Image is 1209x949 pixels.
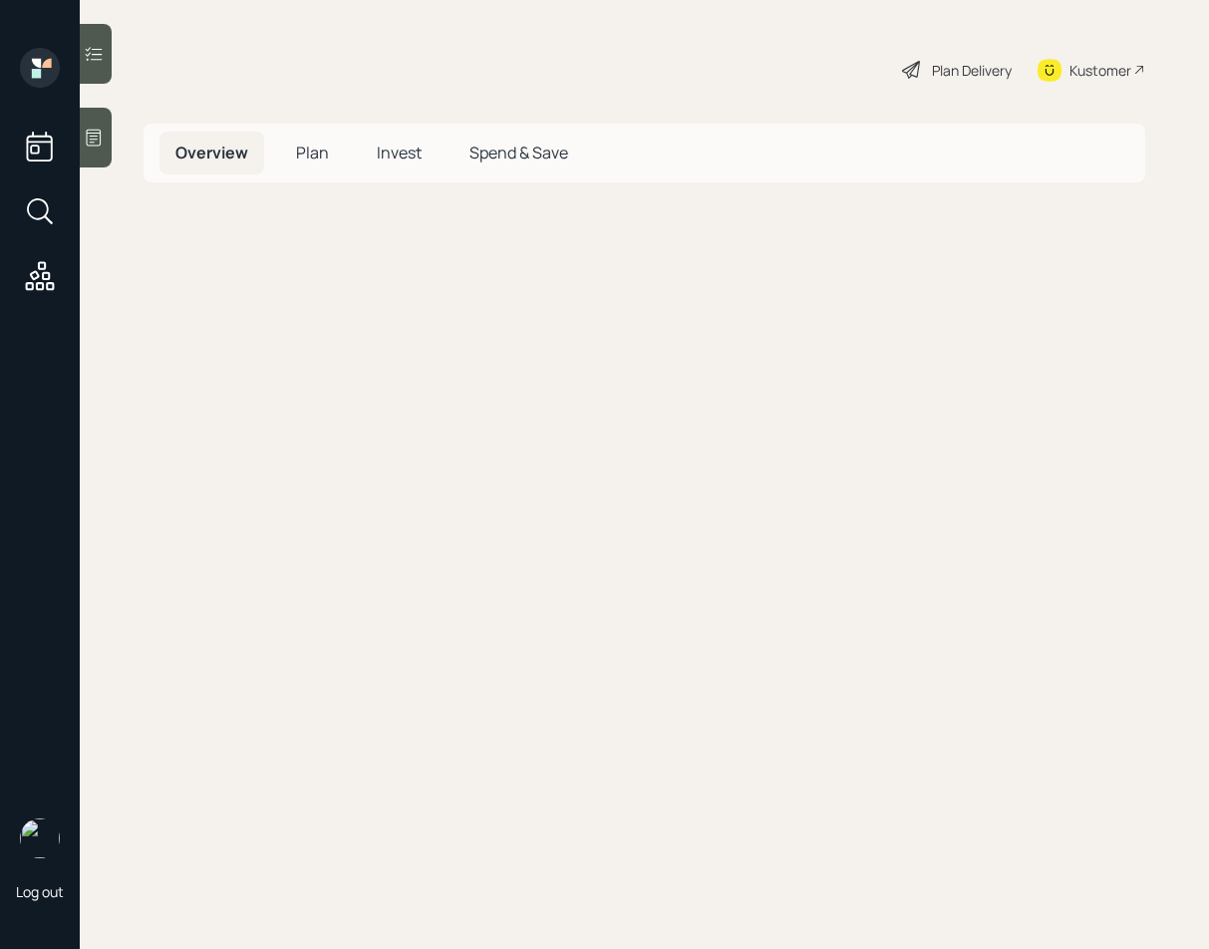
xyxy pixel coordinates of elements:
span: Overview [175,142,248,163]
span: Spend & Save [469,142,568,163]
span: Plan [296,142,329,163]
div: Plan Delivery [932,60,1012,81]
div: Kustomer [1069,60,1131,81]
div: Log out [16,882,64,901]
img: retirable_logo.png [20,818,60,858]
span: Invest [377,142,422,163]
